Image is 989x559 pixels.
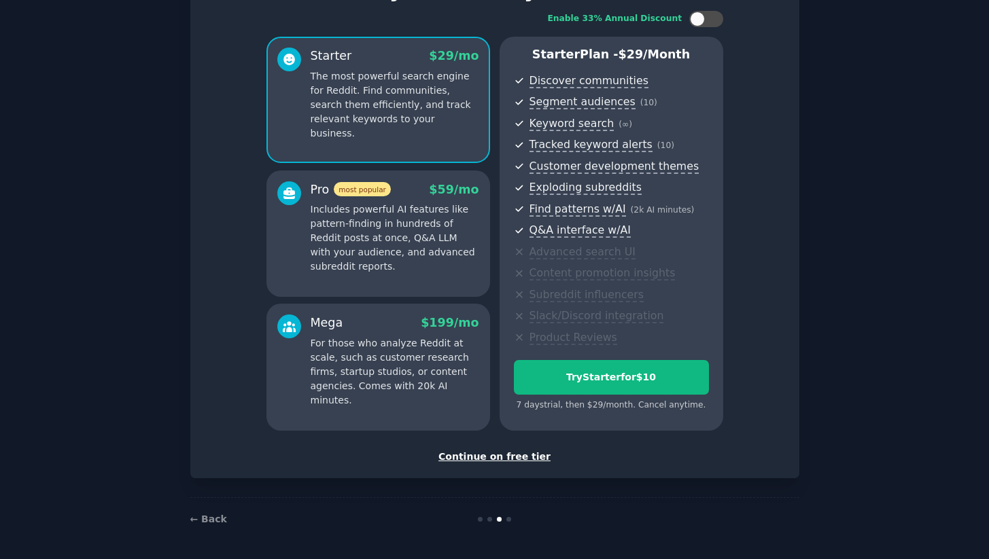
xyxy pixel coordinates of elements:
span: Product Reviews [530,331,617,345]
span: $ 59 /mo [429,183,479,196]
span: $ 199 /mo [421,316,479,329]
span: $ 29 /month [619,48,691,61]
span: Customer development themes [530,160,699,174]
span: Exploding subreddits [530,181,642,195]
button: TryStarterfor$10 [514,360,709,395]
span: Slack/Discord integration [530,309,664,323]
span: Content promotion insights [530,266,676,281]
span: Find patterns w/AI [530,202,626,217]
span: Keyword search [530,117,614,131]
div: 7 days trial, then $ 29 /month . Cancel anytime. [514,399,709,412]
div: Try Starter for $10 [515,370,708,384]
span: ( ∞ ) [619,120,632,129]
div: Mega [311,314,343,331]
a: ← Back [190,513,227,524]
p: Includes powerful AI features like pattern-finding in hundreds of Reddit posts at once, Q&A LLM w... [311,202,479,274]
span: ( 10 ) [640,98,657,107]
div: Pro [311,181,391,198]
span: Subreddit influencers [530,288,644,302]
span: ( 10 ) [657,141,674,150]
span: most popular [334,182,391,196]
span: Discover communities [530,74,648,88]
span: $ 29 /mo [429,49,479,62]
span: Tracked keyword alerts [530,138,653,152]
div: Continue on free tier [205,450,785,464]
span: Advanced search UI [530,245,636,259]
p: Starter Plan - [514,46,709,63]
p: The most powerful search engine for Reddit. Find communities, search them efficiently, and track ... [311,69,479,141]
div: Starter [311,48,352,65]
span: Q&A interface w/AI [530,223,631,238]
span: Segment audiences [530,95,636,109]
div: Enable 33% Annual Discount [548,13,682,25]
span: ( 2k AI minutes ) [631,205,695,215]
p: For those who analyze Reddit at scale, such as customer research firms, startup studios, or conte... [311,336,479,408]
